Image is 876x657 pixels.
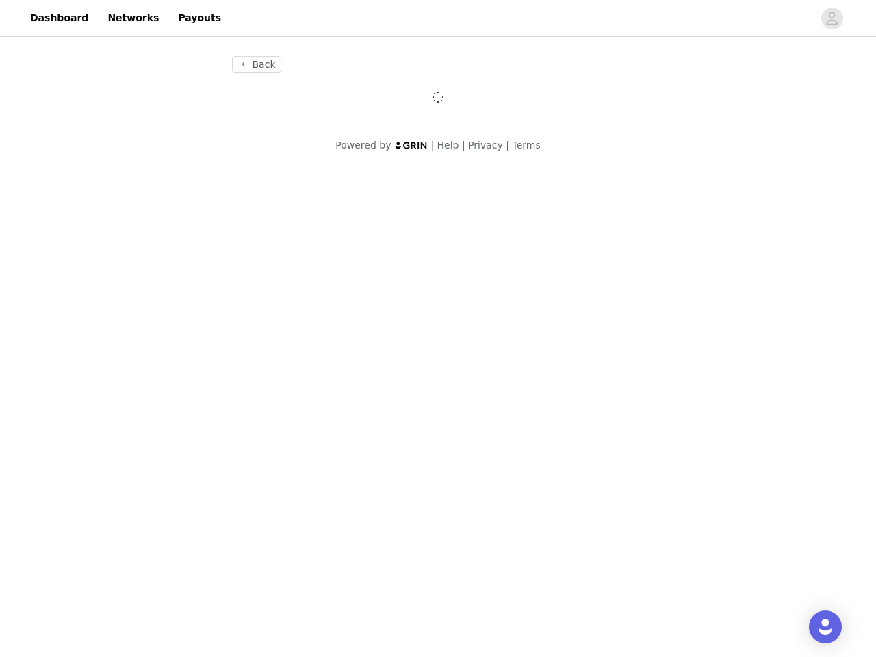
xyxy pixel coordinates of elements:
span: | [462,140,465,151]
a: Terms [512,140,540,151]
a: Networks [99,3,167,34]
a: Privacy [468,140,503,151]
button: Back [232,56,281,73]
a: Dashboard [22,3,96,34]
a: Payouts [170,3,229,34]
img: logo [394,141,428,150]
div: Open Intercom Messenger [809,610,842,643]
span: | [506,140,509,151]
a: Help [437,140,459,151]
span: Powered by [335,140,391,151]
div: avatar [825,8,838,29]
span: | [431,140,435,151]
